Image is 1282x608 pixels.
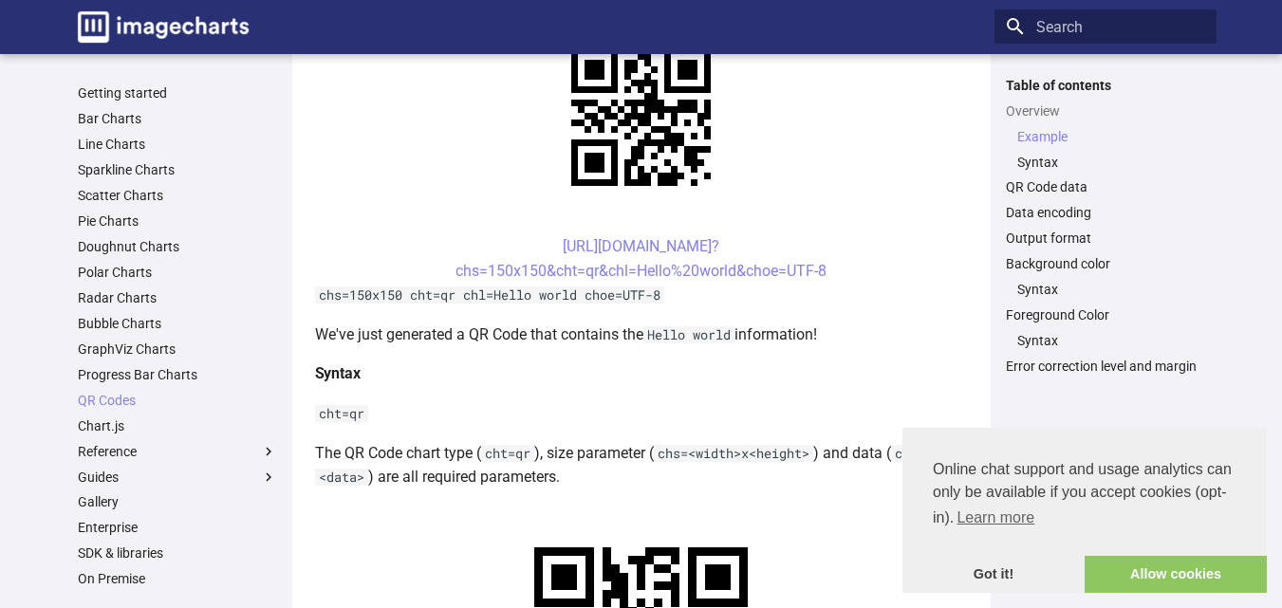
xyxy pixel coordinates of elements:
img: chart [538,13,744,219]
a: Chart.js [78,417,277,434]
a: Error correction level and margin [1006,358,1205,375]
a: Syntax [1017,154,1205,171]
a: Syntax [1017,281,1205,298]
code: cht=qr [481,445,534,462]
a: Doughnut Charts [78,238,277,255]
div: cookieconsent [902,428,1267,593]
a: Enterprise [78,519,277,536]
a: GraphViz Charts [78,341,277,358]
a: Bar Charts [78,110,277,127]
a: Example [1017,128,1205,145]
label: Table of contents [994,77,1217,94]
a: allow cookies [1085,556,1267,594]
nav: Background color [1006,281,1205,298]
nav: Overview [1006,128,1205,171]
a: On Premise [78,570,277,587]
a: Line Charts [78,136,277,153]
a: Data encoding [1006,204,1205,221]
a: Gallery [78,493,277,510]
input: Search [994,9,1217,44]
h4: Syntax [315,361,968,386]
a: Pie Charts [78,212,277,230]
a: learn more about cookies [954,504,1037,532]
a: Sparkline Charts [78,161,277,178]
a: [URL][DOMAIN_NAME]?chs=150x150&cht=qr&chl=Hello%20world&choe=UTF-8 [455,237,827,280]
span: Online chat support and usage analytics can only be available if you accept cookies (opt-in). [933,458,1236,532]
a: QR Code data [1006,178,1205,195]
a: Bubble Charts [78,315,277,332]
a: dismiss cookie message [902,556,1085,594]
a: Getting started [78,84,277,101]
label: Guides [78,469,277,486]
a: Image-Charts documentation [70,4,256,50]
code: cht=qr [315,405,368,422]
a: Scatter Charts [78,187,277,204]
code: Hello world [643,326,734,343]
label: Reference [78,443,277,460]
p: We've just generated a QR Code that contains the information! [315,322,968,347]
img: logo [78,11,249,43]
nav: Table of contents [994,77,1217,376]
a: SDK & libraries [78,544,277,562]
code: chs=<width>x<height> [654,445,813,462]
a: Overview [1006,102,1205,120]
a: Background color [1006,255,1205,272]
a: Radar Charts [78,289,277,306]
a: QR Codes [78,392,277,409]
a: Progress Bar Charts [78,366,277,383]
nav: Foreground Color [1006,332,1205,349]
code: chs=150x150 cht=qr chl=Hello world choe=UTF-8 [315,286,664,304]
a: Output format [1006,230,1205,247]
a: Polar Charts [78,264,277,281]
p: The QR Code chart type ( ), size parameter ( ) and data ( ) are all required parameters. [315,441,968,489]
a: Foreground Color [1006,306,1205,323]
a: Syntax [1017,332,1205,349]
